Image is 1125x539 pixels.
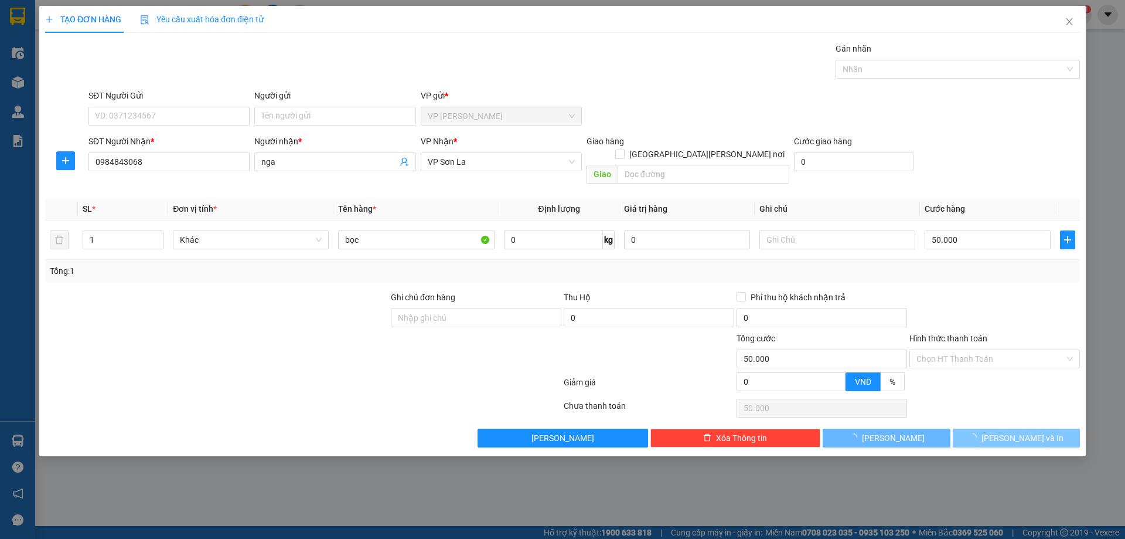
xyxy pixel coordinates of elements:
[254,89,415,102] div: Người gửi
[836,44,871,53] label: Gán nhãn
[88,135,250,148] div: SĐT Người Nhận
[794,152,913,171] input: Cước giao hàng
[15,85,204,104] b: GỬI : VP [PERSON_NAME]
[88,89,250,102] div: SĐT Người Gửi
[849,433,862,442] span: loading
[391,293,455,302] label: Ghi chú đơn hàng
[428,153,575,171] span: VP Sơn La
[428,107,575,125] span: VP Thanh Xuân
[925,204,965,213] span: Cước hàng
[173,204,217,213] span: Đơn vị tính
[564,293,591,302] span: Thu Hộ
[1060,230,1075,249] button: plus
[45,15,53,23] span: plus
[618,165,789,184] input: Dọc đường
[759,230,915,249] input: Ghi Chú
[50,265,434,277] div: Tổng: 1
[823,429,950,448] button: [PERSON_NAME]
[981,432,1063,445] span: [PERSON_NAME] và In
[624,230,750,249] input: 0
[755,198,920,221] th: Ghi chú
[1065,17,1074,26] span: close
[624,204,667,213] span: Giá trị hàng
[953,429,1080,448] button: [PERSON_NAME] và In
[794,137,852,146] label: Cước giao hàng
[737,334,775,343] span: Tổng cước
[538,204,580,213] span: Định lượng
[716,432,767,445] span: Xóa Thông tin
[478,429,648,448] button: [PERSON_NAME]
[1061,235,1075,245] span: plus
[1053,6,1086,39] button: Close
[421,137,454,146] span: VP Nhận
[110,29,490,43] li: Số 378 [PERSON_NAME] ( [PERSON_NAME] nhà khách [GEOGRAPHIC_DATA])
[746,291,850,304] span: Phí thu hộ khách nhận trả
[180,231,322,249] span: Khác
[562,376,735,396] div: Giảm giá
[338,230,494,249] input: VD: Bàn, Ghế
[110,43,490,58] li: Hotline: 0965551559
[603,230,615,249] span: kg
[391,309,561,327] input: Ghi chú đơn hàng
[338,204,376,213] span: Tên hàng
[531,432,594,445] span: [PERSON_NAME]
[83,204,92,213] span: SL
[587,165,618,184] span: Giao
[855,377,871,387] span: VND
[57,156,74,165] span: plus
[969,433,981,442] span: loading
[650,429,821,448] button: deleteXóa Thông tin
[400,157,409,167] span: user-add
[909,334,987,343] label: Hình thức thanh toán
[889,377,895,387] span: %
[254,135,415,148] div: Người nhận
[703,433,711,443] span: delete
[625,148,789,161] span: [GEOGRAPHIC_DATA][PERSON_NAME] nơi
[50,230,69,249] button: delete
[45,15,121,24] span: TẠO ĐƠN HÀNG
[862,432,925,445] span: [PERSON_NAME]
[56,151,75,170] button: plus
[140,15,149,25] img: icon
[140,15,264,24] span: Yêu cầu xuất hóa đơn điện tử
[421,89,582,102] div: VP gửi
[562,399,735,420] div: Chưa thanh toán
[587,137,624,146] span: Giao hàng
